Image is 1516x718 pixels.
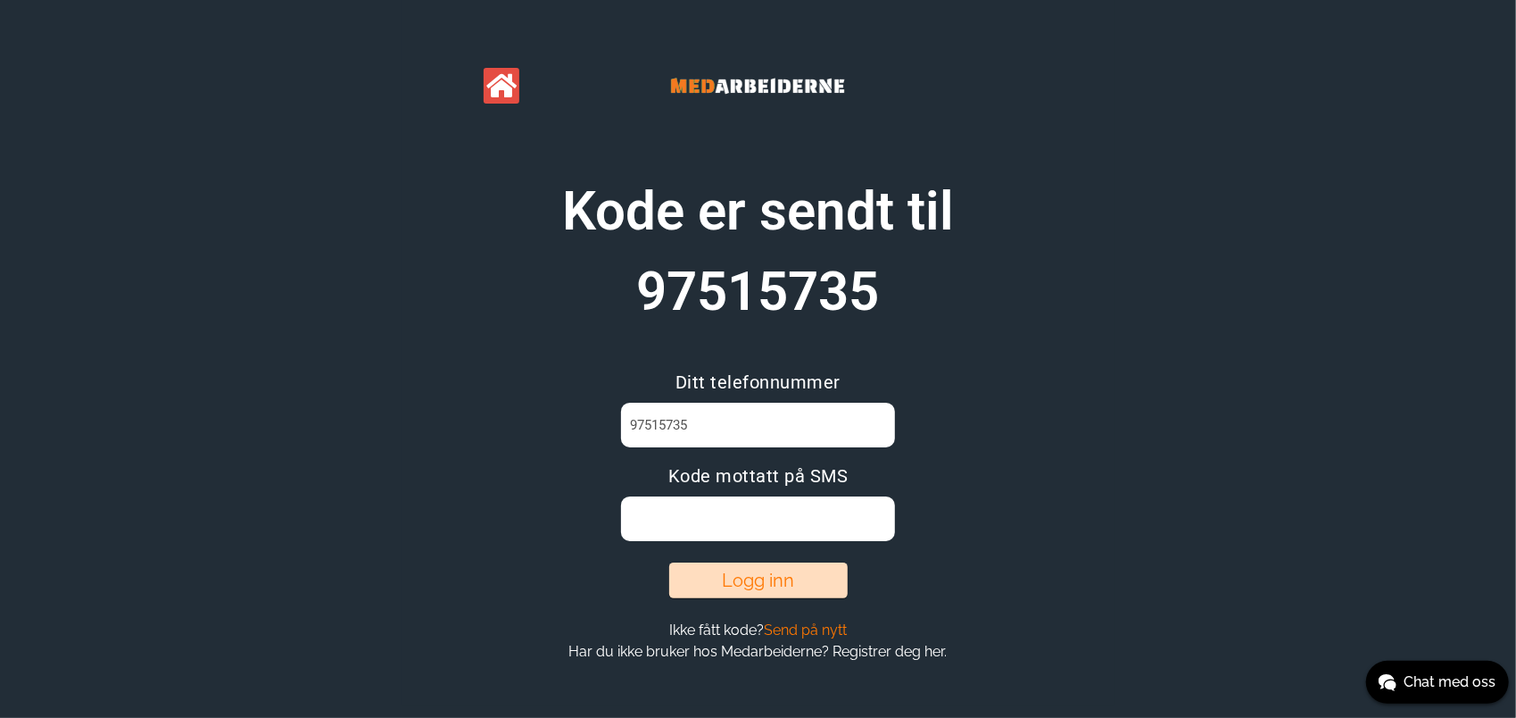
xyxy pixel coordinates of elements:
button: Chat med oss [1366,661,1509,704]
button: Ikke fått kode?Send på nytt [664,621,852,639]
button: Logg inn [669,563,848,598]
span: Send på nytt [764,622,847,639]
img: Banner [624,54,891,118]
span: Chat med oss [1404,672,1495,693]
button: Har du ikke bruker hos Medarbeiderne? Registrer deg her. [564,642,953,661]
span: Ditt telefonnummer [675,372,841,393]
span: Kode mottatt på SMS [668,465,849,487]
h1: Kode er sendt til 97515735 [535,171,982,332]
